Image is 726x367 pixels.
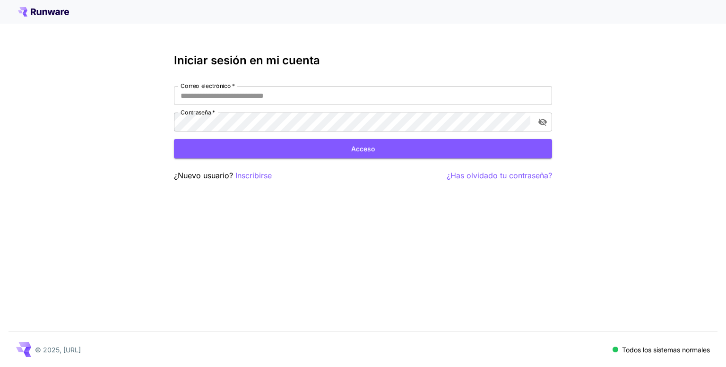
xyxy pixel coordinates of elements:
button: ¿Has olvidado tu contraseña? [447,170,552,182]
font: Todos los sistemas normales [622,346,710,354]
font: ¿Has olvidado tu contraseña? [447,171,552,180]
button: alternar visibilidad de contraseña [534,114,551,131]
font: © 2025, [URL] [35,346,81,354]
font: Contraseña [181,109,211,116]
button: Acceso [174,139,552,158]
font: ¿Nuevo usuario? [174,171,233,180]
button: Inscribirse [235,170,272,182]
font: Inscribirse [235,171,272,180]
font: Iniciar sesión en mi cuenta [174,53,320,67]
font: Correo electrónico [181,82,231,89]
font: Acceso [351,145,375,153]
